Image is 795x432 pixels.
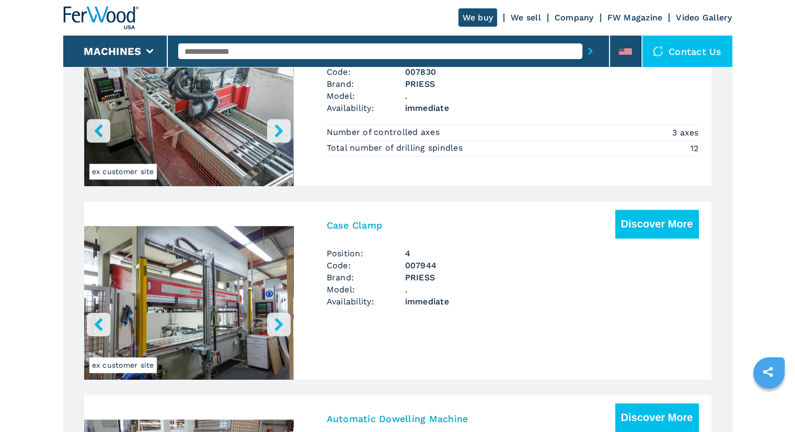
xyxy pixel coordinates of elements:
div: Go to Slide 1 [84,13,293,267]
a: left-buttonright-buttonGo to Slide 1Go to Slide 2Go to Slide 3Go to Slide 4Go to Slide 5Go to Sli... [84,8,711,186]
button: Discover More [615,210,699,238]
a: We sell [511,13,541,22]
span: 4 [405,247,699,259]
span: Code: [327,66,405,78]
span: Availability: [327,102,405,114]
button: right-button [267,312,291,336]
h3: Automatic Dowelling Machine [327,413,468,425]
p: Total number of drilling spindles [327,142,466,154]
span: immediate [405,102,699,114]
span: Position: [327,247,405,259]
p: Number of controlled axes [327,127,443,138]
a: Company [555,13,594,22]
span: Brand: [327,271,405,283]
iframe: Chat [751,385,787,424]
a: Video Gallery [676,13,732,22]
h3: PRIESS [405,271,699,283]
span: Model: [327,283,405,295]
span: Code: [327,259,405,271]
span: ex customer site [89,164,157,179]
button: left-button [87,312,110,336]
div: Contact us [642,36,732,67]
a: left-buttonright-buttonGo to Slide 1Go to Slide 2Go to Slide 3Go to Slide 4ex customer siteCase C... [84,201,711,379]
h3: 007830 [405,66,699,78]
button: right-button [267,119,291,142]
img: 2c0c712584b7a0f25f1d9368e2917e98 [84,13,293,209]
h3: Case Clamp [327,219,383,231]
button: submit-button [582,39,598,63]
span: Model: [327,90,405,102]
span: immediate [405,295,699,308]
h3: . [405,90,699,102]
h3: PRIESS [405,78,699,90]
a: sharethis [755,359,781,385]
button: left-button [87,119,110,142]
img: 5e6e9c0d979f98b1ab2adec4e5c7fd83 [84,207,293,403]
img: Contact us [653,46,663,56]
img: Ferwood [63,6,139,29]
h3: 007944 [405,259,699,271]
button: Discover More [615,403,699,432]
span: Availability: [327,295,405,308]
button: Machines [84,45,141,58]
span: Brand: [327,78,405,90]
span: ex customer site [89,357,157,373]
a: FW Magazine [607,13,663,22]
em: 12 [690,142,699,154]
h3: . [405,283,699,295]
a: We buy [458,8,498,27]
em: 3 axes [672,127,699,139]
